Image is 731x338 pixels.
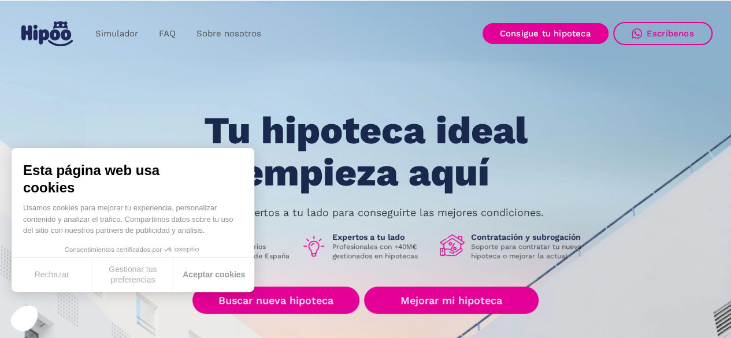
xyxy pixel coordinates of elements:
[186,23,272,45] a: Sobre nosotros
[483,23,608,44] a: Consigue tu hipoteca
[613,22,713,45] a: Escríbenos
[647,28,694,39] div: Escríbenos
[192,287,359,314] a: Buscar nueva hipoteca
[149,23,186,45] a: FAQ
[19,17,76,51] a: home
[146,110,584,194] h1: Tu hipoteca ideal empieza aquí
[332,232,431,242] h1: Expertos a tu lado
[364,287,538,314] a: Mejorar mi hipoteca
[188,208,544,217] p: Nuestros expertos a tu lado para conseguirte las mejores condiciones.
[85,23,149,45] a: Simulador
[471,242,590,261] p: Soporte para contratar tu nueva hipoteca o mejorar la actual
[332,242,431,261] p: Profesionales con +40M€ gestionados en hipotecas
[471,232,590,242] h1: Contratación y subrogación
